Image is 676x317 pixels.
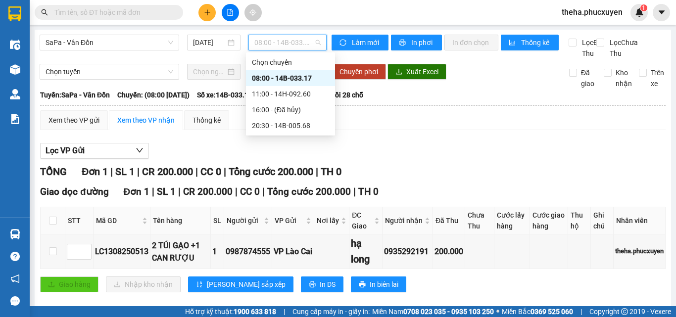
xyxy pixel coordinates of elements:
[117,115,175,126] div: Xem theo VP nhận
[224,166,226,178] span: |
[10,229,20,239] img: warehouse-icon
[399,39,407,47] span: printer
[501,35,559,50] button: bar-chartThống kê
[157,186,176,197] span: SL 1
[370,279,398,290] span: In biên lai
[94,234,150,269] td: LC1308250513
[615,246,664,256] div: theha.phucxuyen
[309,281,316,289] span: printer
[530,207,568,234] th: Cước giao hàng
[359,281,366,289] span: printer
[229,166,313,178] span: Tổng cước 200.000
[275,215,304,226] span: VP Gửi
[152,239,209,264] div: 2 TÚI GẠO +1 CAN RƯỢU
[642,4,645,11] span: 1
[339,39,348,47] span: sync
[577,67,598,89] span: Đã giao
[385,215,423,226] span: Người nhận
[640,4,647,11] sup: 1
[521,37,551,48] span: Thống kê
[227,9,234,16] span: file-add
[40,276,98,292] button: uploadGiao hàng
[316,166,318,178] span: |
[46,35,173,50] span: SaPa - Vân Đồn
[252,104,329,115] div: 16:00 - (Đã hủy)
[82,166,108,178] span: Đơn 1
[568,207,591,234] th: Thu hộ
[614,207,666,234] th: Nhân viên
[254,35,321,50] span: 08:00 - 14B-033.17
[183,186,233,197] span: CR 200.000
[40,166,67,178] span: TỔNG
[301,276,343,292] button: printerIn DS
[353,186,356,197] span: |
[444,35,498,50] button: In đơn chọn
[193,37,226,48] input: 14/08/2025
[321,166,341,178] span: TH 0
[40,143,149,159] button: Lọc VP Gửi
[136,146,144,154] span: down
[41,9,48,16] span: search
[494,207,531,234] th: Cước lấy hàng
[115,166,135,178] span: SL 1
[40,186,109,197] span: Giao dọc đường
[178,186,181,197] span: |
[352,37,381,48] span: Làm mới
[332,64,386,80] button: Chuyển phơi
[212,245,222,258] div: 1
[384,245,431,258] div: 0935292191
[54,7,171,18] input: Tìm tên, số ĐT hoặc mã đơn
[274,245,312,258] div: VP Lào Cai
[591,207,614,234] th: Ghi chú
[249,9,256,16] span: aim
[10,40,20,50] img: warehouse-icon
[124,186,150,197] span: Đơn 1
[435,245,463,258] div: 200.000
[433,207,465,234] th: Đã Thu
[226,245,270,258] div: 0987874555
[284,306,285,317] span: |
[110,166,113,178] span: |
[252,57,329,68] div: Chọn chuyến
[10,296,20,306] span: message
[262,186,265,197] span: |
[197,90,252,100] span: Số xe: 14B-033.17
[240,186,260,197] span: CC 0
[252,89,329,99] div: 11:00 - 14H-092.60
[351,236,381,267] div: hạ long
[4,29,99,64] span: Gửi hàng [GEOGRAPHIC_DATA]: Hotline:
[612,67,636,89] span: Kho nhận
[320,279,336,290] span: In DS
[267,186,351,197] span: Tổng cước 200.000
[606,37,639,59] span: Lọc Chưa Thu
[235,186,238,197] span: |
[647,67,668,89] span: Trên xe
[46,144,85,157] span: Lọc VP Gửi
[40,91,110,99] b: Tuyến: SaPa - Vân Đồn
[10,64,20,75] img: warehouse-icon
[372,306,494,317] span: Miền Nam
[95,245,148,258] div: LC1308250513
[196,281,203,289] span: sort-ascending
[21,46,99,64] strong: 0888 827 827 - 0848 827 827
[244,4,262,21] button: aim
[580,306,582,317] span: |
[188,276,293,292] button: sort-ascending[PERSON_NAME] sắp xếp
[10,114,20,124] img: solution-icon
[246,54,335,70] div: Chọn chuyến
[509,39,517,47] span: bar-chart
[5,38,99,55] strong: 024 3236 3236 -
[106,276,181,292] button: downloadNhập kho nhận
[252,120,329,131] div: 20:30 - 14B-005.68
[211,207,224,234] th: SL
[395,68,402,76] span: download
[193,115,221,126] div: Thống kê
[391,35,442,50] button: printerIn phơi
[198,4,216,21] button: plus
[272,234,314,269] td: VP Lào Cai
[204,9,211,16] span: plus
[193,66,226,77] input: Chọn ngày
[150,207,211,234] th: Tên hàng
[8,6,21,21] img: logo-vxr
[352,210,372,231] span: ĐC Giao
